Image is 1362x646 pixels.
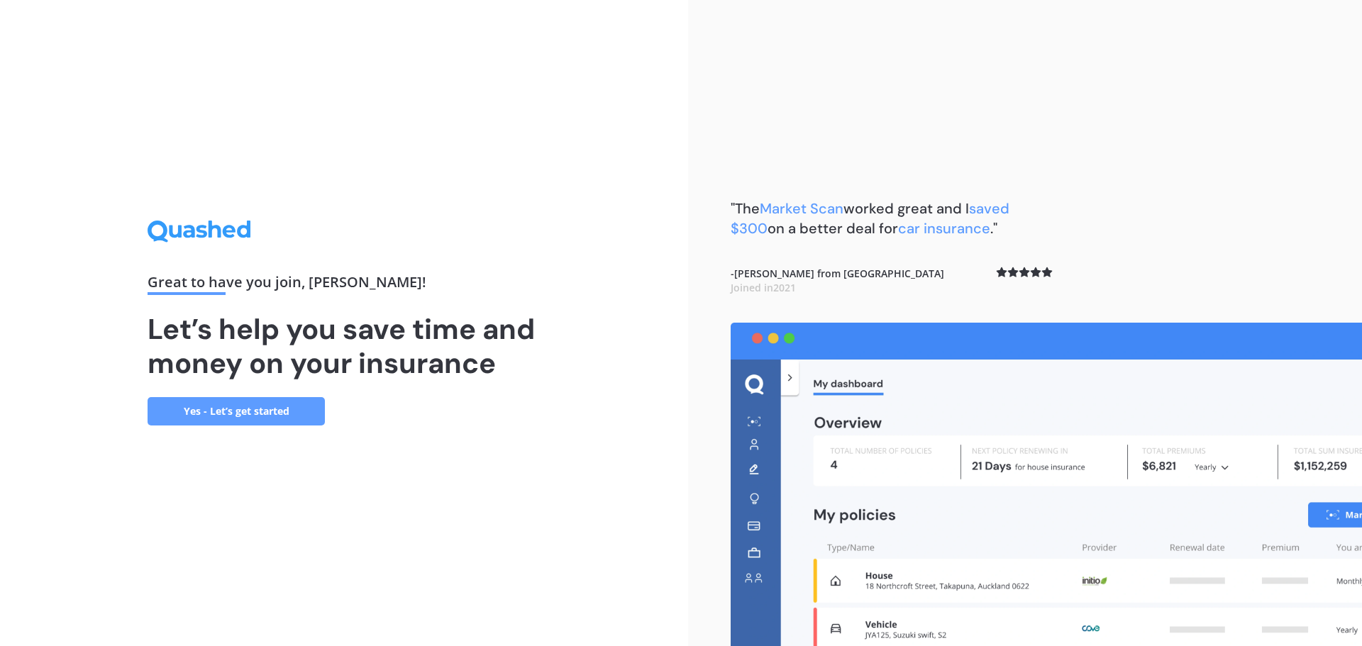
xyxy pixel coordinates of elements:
[148,312,541,380] h1: Let’s help you save time and money on your insurance
[898,219,990,238] span: car insurance
[731,267,944,294] b: - [PERSON_NAME] from [GEOGRAPHIC_DATA]
[148,397,325,425] a: Yes - Let’s get started
[731,281,796,294] span: Joined in 2021
[148,275,541,295] div: Great to have you join , [PERSON_NAME] !
[731,199,1009,238] span: saved $300
[760,199,843,218] span: Market Scan
[731,323,1362,646] img: dashboard.webp
[731,199,1009,238] b: "The worked great and I on a better deal for ."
